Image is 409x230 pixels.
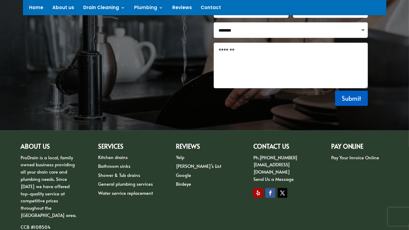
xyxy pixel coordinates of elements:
[21,154,78,223] p: ProDrain is a local, family owned business providing all your drain care and plumbing needs. Sinc...
[331,143,389,153] h2: PAY ONLINE
[134,5,163,12] a: Plumbing
[176,154,184,160] a: Yelp
[83,5,125,12] a: Drain Cleaning
[331,154,379,161] a: Pay Your Invoice Online
[52,5,74,12] a: About us
[253,143,311,153] h2: CONTACT US
[176,143,233,153] h2: Reviews
[21,143,78,153] h2: ABOUT US
[201,5,221,12] a: Contact
[98,190,153,196] a: Water service replacement
[176,181,191,187] a: Birdeye
[253,161,290,175] a: [EMAIL_ADDRESS][DOMAIN_NAME]
[176,163,221,169] a: [PERSON_NAME]’s List
[278,188,287,198] a: Follow on X
[253,154,259,161] span: Ph.
[253,188,263,198] a: Follow on Yelp
[29,5,43,12] a: Home
[266,188,275,198] a: Follow on Facebook
[172,5,192,12] a: Reviews
[176,172,191,178] a: Google
[259,154,298,161] a: [PHONE_NUMBER]
[335,91,368,106] button: Submit
[98,154,128,160] a: Kitchen drains
[98,181,153,187] a: General plumbing services
[98,143,156,153] h2: Services
[98,163,130,169] a: Bathroom sinks
[21,224,51,230] span: CCB #108504
[98,172,140,178] a: Shower & Tub drains
[253,176,294,182] a: Send Us a Message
